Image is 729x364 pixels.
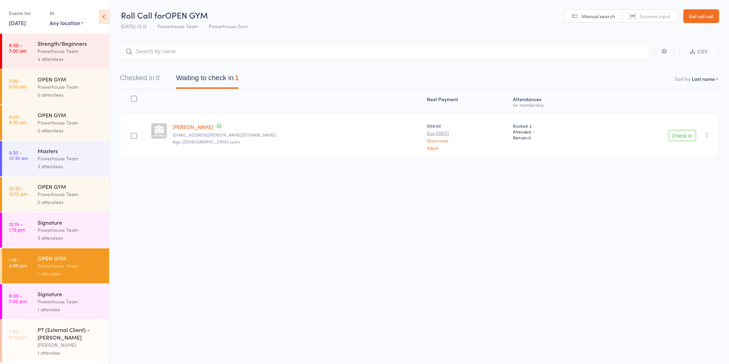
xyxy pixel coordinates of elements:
[9,293,27,304] time: 6:00 - 7:00 pm
[675,75,691,82] label: Sort by
[38,234,103,242] div: 3 attendees
[529,135,531,140] span: 0
[424,92,511,110] div: Next Payment
[679,44,719,59] button: CSV
[427,131,508,136] small: Due [DATE]
[38,226,103,234] div: Powerhouse Team
[2,177,109,212] a: 10:30 -12:15 pmOPEN GYMPowerhouse Team0 attendees
[38,75,103,83] div: OPEN GYM
[9,257,27,268] time: 1:15 - 4:00 pm
[176,71,239,89] button: Waiting to check in1
[9,42,27,53] time: 6:00 - 7:00 am
[120,71,160,89] button: Checked in0
[38,111,103,119] div: OPEN GYM
[38,91,103,99] div: 0 attendees
[38,298,103,306] div: Powerhouse Team
[2,284,109,319] a: 6:00 -7:00 pmSignaturePowerhouse Team1 attendee
[38,119,103,127] div: Powerhouse Team
[38,254,103,262] div: OPEN GYM
[165,9,208,21] span: OPEN GYM
[209,23,248,30] span: Powerhouse Gym
[38,218,103,226] div: Signature
[50,8,84,19] div: At
[513,129,593,135] span: Attended: -
[513,123,593,129] span: Booked: 2
[9,78,27,89] time: 7:00 - 8:00 am
[235,74,239,82] div: 1
[511,92,595,110] div: Atten­dances
[2,141,109,176] a: 9:30 -10:30 amMastersPowerhouse Team3 attendees
[157,23,198,30] span: Powerhouse Team
[2,248,109,283] a: 1:15 -4:00 pmOPEN GYMPowerhouse Team1 attendee
[121,9,165,21] span: Roll Call for
[38,127,103,135] div: 0 attendees
[38,147,103,154] div: Masters
[582,13,615,20] span: Manual search
[38,183,103,190] div: OPEN GYM
[427,123,508,150] div: $156.00
[38,290,103,298] div: Signature
[2,105,109,140] a: 8:00 -9:30 amOPEN GYMPowerhouse Team0 attendees
[173,132,422,137] small: mark.mcelligott@optusnet.com.au
[38,162,103,170] div: 3 attendees
[2,213,109,248] a: 12:15 -1:15 pmSignaturePowerhouse Team3 attendees
[120,44,650,60] input: Search by name
[640,13,671,20] span: Scanner input
[38,326,103,341] div: PT (External Client) - [PERSON_NAME]
[692,75,715,82] div: Last name
[38,190,103,198] div: Powerhouse Team
[38,306,103,313] div: 1 attendee
[684,9,719,23] a: Exit roll call
[38,47,103,55] div: Powerhouse Team
[2,34,109,69] a: 6:00 -7:00 amStrength/BeginnersPowerhouse Team4 attendees
[9,329,27,340] time: 7:00 - 8:00 pm
[38,198,103,206] div: 0 attendees
[427,146,508,150] a: Adjust
[38,262,103,270] div: Powerhouse Team
[9,8,43,19] div: Events for
[513,103,593,107] div: for membership
[2,320,109,363] a: 7:00 -8:00 pmPT (External Client) - [PERSON_NAME][PERSON_NAME]1 attendee
[38,270,103,278] div: 1 attendee
[38,349,103,357] div: 1 attendee
[2,69,109,105] a: 7:00 -8:00 amOPEN GYMPowerhouse Team0 attendees
[9,185,28,196] time: 10:30 - 12:15 pm
[38,55,103,63] div: 4 attendees
[9,150,28,161] time: 9:30 - 10:30 am
[669,130,696,141] button: Check in
[156,74,160,82] div: 0
[9,19,26,26] a: [DATE]
[38,40,103,47] div: Strength/Beginners
[427,138,508,143] a: Show more
[513,135,593,140] span: Remain:
[9,114,27,125] time: 8:00 - 9:30 am
[38,154,103,162] div: Powerhouse Team
[38,341,103,349] div: [PERSON_NAME]
[9,221,25,232] time: 12:15 - 1:15 pm
[38,83,103,91] div: Powerhouse Team
[121,23,147,30] span: [DATE] 13:15
[173,139,240,144] span: Age: [DEMOGRAPHIC_DATA] years
[173,123,213,130] a: [PERSON_NAME]
[50,19,84,26] div: Any location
